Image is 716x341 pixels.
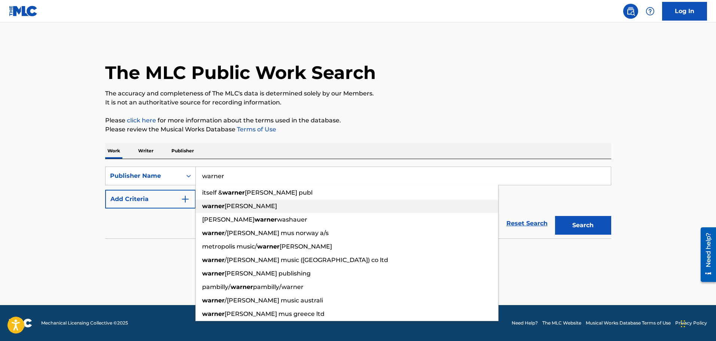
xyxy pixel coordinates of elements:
[280,243,332,250] span: [PERSON_NAME]
[542,320,581,326] a: The MLC Website
[225,229,329,237] span: /[PERSON_NAME] mus norway a/s
[105,89,611,98] p: The accuracy and completeness of The MLC's data is determined solely by our Members.
[202,256,225,264] strong: warner
[202,310,225,317] strong: warner
[662,2,707,21] a: Log In
[105,61,376,84] h1: The MLC Public Work Search
[222,189,245,196] strong: warner
[202,297,225,304] strong: warner
[105,190,196,208] button: Add Criteria
[41,320,128,326] span: Mechanical Licensing Collective © 2025
[202,189,222,196] span: itself &
[9,319,32,328] img: logo
[277,216,307,223] span: washauer
[202,270,225,277] strong: warner
[202,203,225,210] strong: warner
[245,189,313,196] span: [PERSON_NAME] publ
[257,243,280,250] strong: warner
[105,116,611,125] p: Please for more information about the terms used in the database.
[225,297,323,304] span: /[PERSON_NAME] music australi
[225,310,325,317] span: [PERSON_NAME] mus greece ltd
[512,320,538,326] a: Need Help?
[623,4,638,19] a: Public Search
[255,216,277,223] strong: warner
[110,171,177,180] div: Publisher Name
[231,283,253,290] strong: warner
[586,320,671,326] a: Musical Works Database Terms of Use
[679,305,716,341] iframe: Chat Widget
[626,7,635,16] img: search
[643,4,658,19] div: Help
[105,143,122,159] p: Work
[169,143,196,159] p: Publisher
[136,143,156,159] p: Writer
[202,283,231,290] span: pambilly/
[675,320,707,326] a: Privacy Policy
[202,243,257,250] span: metropolis music/
[681,313,685,335] div: Drag
[555,216,611,235] button: Search
[225,203,277,210] span: [PERSON_NAME]
[202,229,225,237] strong: warner
[503,215,551,232] a: Reset Search
[202,216,255,223] span: [PERSON_NAME]
[105,98,611,107] p: It is not an authoritative source for recording information.
[253,283,304,290] span: pambilly/warner
[646,7,655,16] img: help
[695,224,716,284] iframe: Resource Center
[105,167,611,238] form: Search Form
[9,6,38,16] img: MLC Logo
[225,270,311,277] span: [PERSON_NAME] publishing
[235,126,276,133] a: Terms of Use
[181,195,190,204] img: 9d2ae6d4665cec9f34b9.svg
[225,256,388,264] span: /[PERSON_NAME] music ([GEOGRAPHIC_DATA]) co ltd
[105,125,611,134] p: Please review the Musical Works Database
[127,117,156,124] a: click here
